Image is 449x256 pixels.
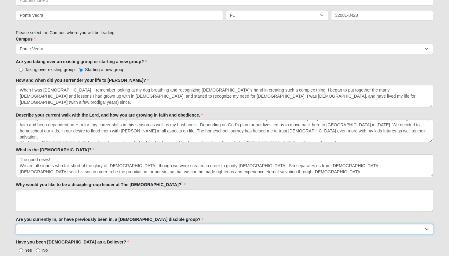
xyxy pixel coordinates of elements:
input: Starting a new group [79,68,83,72]
span: No [42,248,48,253]
label: How and when did you surrender your life to [PERSON_NAME]? [16,77,149,83]
input: City [16,10,223,20]
label: What is the [DEMOGRAPHIC_DATA]? [16,147,95,153]
span: Yes [25,248,32,253]
span: Starting a new group [85,67,124,72]
label: Are you taking over an existing group or starting a new group? [16,59,147,65]
label: Why would you like to be a disciple group leader at The [DEMOGRAPHIC_DATA]?` [16,182,186,188]
label: Are you currently in, or have previously been in, a [DEMOGRAPHIC_DATA] disciple group? [16,216,204,222]
label: Campus [16,36,36,42]
label: Describe your current walk with the Lord, and how you are growing in faith and obedience. [16,112,203,118]
span: Taking over existing group [25,67,75,72]
input: Taking over existing group [19,68,23,72]
input: Zip [331,10,433,20]
label: Have you been [DEMOGRAPHIC_DATA] as a Believer? [16,239,129,245]
input: Yes [19,248,23,252]
input: No [36,248,40,252]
